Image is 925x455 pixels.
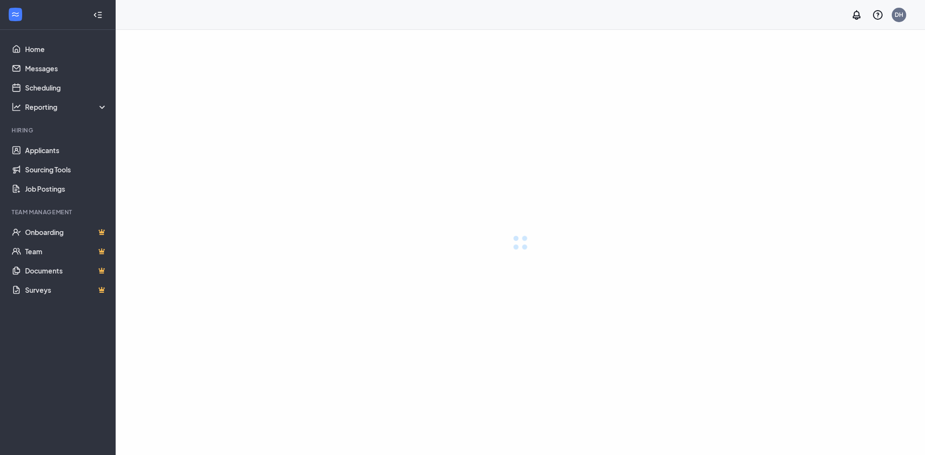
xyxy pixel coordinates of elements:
[11,10,20,19] svg: WorkstreamLogo
[12,102,21,112] svg: Analysis
[12,126,106,134] div: Hiring
[25,59,107,78] a: Messages
[25,78,107,97] a: Scheduling
[25,141,107,160] a: Applicants
[25,222,107,242] a: OnboardingCrown
[93,10,103,20] svg: Collapse
[895,11,903,19] div: DH
[25,261,107,280] a: DocumentsCrown
[25,160,107,179] a: Sourcing Tools
[851,9,862,21] svg: Notifications
[25,39,107,59] a: Home
[25,102,108,112] div: Reporting
[872,9,884,21] svg: QuestionInfo
[25,179,107,198] a: Job Postings
[25,280,107,299] a: SurveysCrown
[12,208,106,216] div: Team Management
[25,242,107,261] a: TeamCrown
